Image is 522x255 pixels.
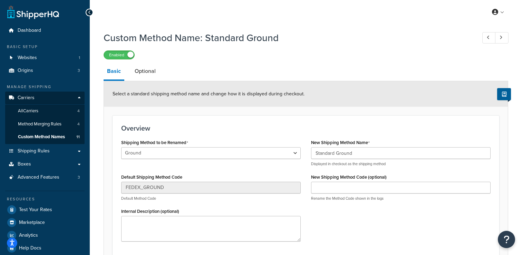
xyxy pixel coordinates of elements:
[76,134,80,140] span: 11
[5,92,85,104] a: Carriers
[5,118,85,131] li: Method Merging Rules
[104,51,134,59] label: Enabled
[5,196,85,202] div: Resources
[18,55,37,61] span: Websites
[5,24,85,37] a: Dashboard
[131,63,159,79] a: Optional
[5,158,85,171] a: Boxes
[5,64,85,77] a: Origins3
[19,233,38,238] span: Analytics
[19,245,41,251] span: Help Docs
[5,105,85,117] a: AllCarriers4
[5,92,85,144] li: Carriers
[18,134,65,140] span: Custom Method Names
[5,171,85,184] a: Advanced Features3
[121,124,491,132] h3: Overview
[18,68,33,74] span: Origins
[121,196,301,201] p: Default Method Code
[18,121,61,127] span: Method Merging Rules
[482,32,496,44] a: Previous Record
[5,171,85,184] li: Advanced Features
[78,174,80,180] span: 3
[5,204,85,216] a: Test Your Rates
[121,140,188,145] label: Shipping Method to be Renamed
[5,44,85,50] div: Basic Setup
[104,31,470,45] h1: Custom Method Name: Standard Ground
[19,220,45,226] span: Marketplace
[19,207,52,213] span: Test Your Rates
[18,28,41,34] span: Dashboard
[5,64,85,77] li: Origins
[5,131,85,143] li: Custom Method Names
[5,216,85,229] a: Marketplace
[311,140,370,145] label: New Shipping Method Name
[104,63,124,81] a: Basic
[311,161,491,167] p: Displayed in checkout as the shipping method
[113,90,304,97] span: Select a standard shipping method name and change how it is displayed during checkout.
[78,68,80,74] span: 3
[18,95,35,101] span: Carriers
[18,108,38,114] span: All Carriers
[79,55,80,61] span: 1
[5,242,85,254] a: Help Docs
[77,108,80,114] span: 4
[5,118,85,131] a: Method Merging Rules4
[5,229,85,242] a: Analytics
[18,161,31,167] span: Boxes
[497,88,511,100] button: Show Help Docs
[5,51,85,64] a: Websites1
[121,174,182,180] label: Default Shipping Method Code
[495,32,509,44] a: Next Record
[311,174,387,180] label: New Shipping Method Code (optional)
[5,145,85,158] a: Shipping Rules
[5,51,85,64] li: Websites
[5,131,85,143] a: Custom Method Names11
[121,209,179,214] label: Internal Description (optional)
[5,84,85,90] div: Manage Shipping
[311,196,491,201] p: Rename the Method Code shown in the logs
[18,148,50,154] span: Shipping Rules
[18,174,59,180] span: Advanced Features
[498,231,515,248] button: Open Resource Center
[77,121,80,127] span: 4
